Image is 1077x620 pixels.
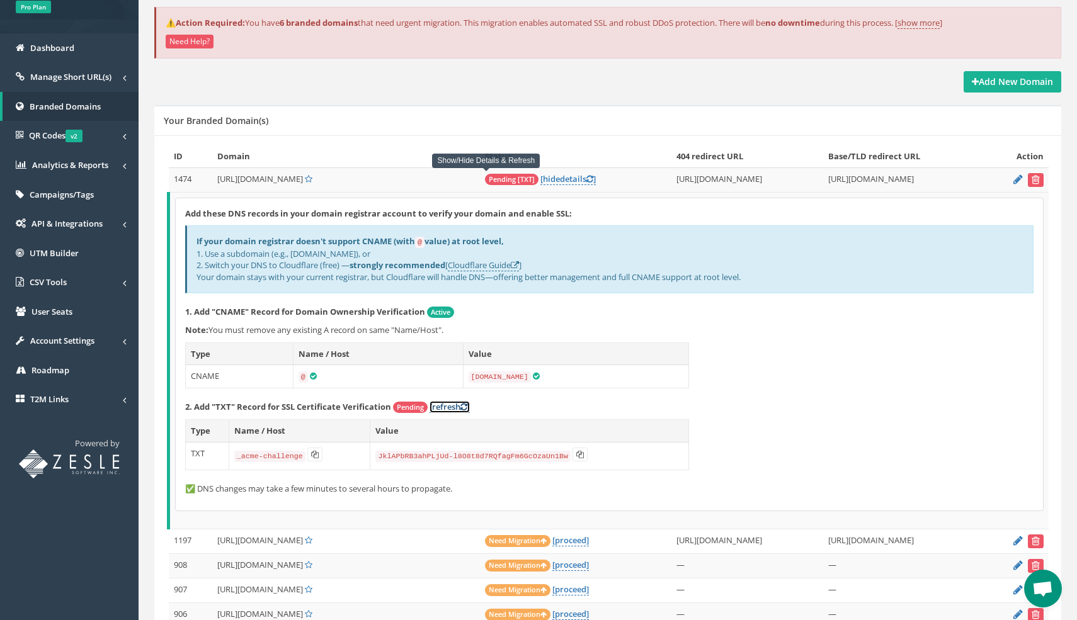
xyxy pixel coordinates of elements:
span: Active [427,307,454,318]
th: 404 redirect URL [671,145,823,167]
span: CSV Tools [30,276,67,288]
a: [hidedetails] [540,173,596,185]
th: Action [985,145,1049,167]
td: [URL][DOMAIN_NAME] [671,529,823,553]
td: 1474 [169,167,213,192]
b: Note: [185,324,208,335]
a: Set Default [305,559,312,570]
span: Analytics & Reports [32,159,108,171]
td: — [823,553,985,578]
strong: 2. Add "TXT" Record for SSL Certificate Verification [185,401,391,412]
a: Set Default [305,534,312,546]
a: Set Default [305,608,312,619]
code: @ [415,237,425,248]
div: Open chat [1024,570,1062,607]
span: [URL][DOMAIN_NAME] [217,534,303,546]
td: — [671,578,823,602]
p: You must remove any existing A record on same "Name/Host". [185,324,1034,336]
strong: Add these DNS records in your domain registrar account to verify your domain and enable SSL: [185,208,572,219]
span: Dashboard [30,42,74,54]
td: 907 [169,578,213,602]
a: [proceed] [552,583,589,595]
strong: 1. Add "CNAME" Record for Domain Ownership Verification [185,306,425,317]
th: Type [186,342,293,365]
td: 1197 [169,529,213,553]
b: strongly recommended [350,259,445,271]
th: ID [169,145,213,167]
code: @ [299,371,308,383]
a: [proceed] [552,608,589,620]
span: Manage Short URL(s) [30,71,111,82]
strong: 6 branded domains [280,17,358,28]
strong: ⚠️Action Required: [166,17,245,28]
th: Type [186,420,229,442]
span: UTM Builder [30,247,79,259]
code: [DOMAIN_NAME] [469,371,531,383]
div: Show/Hide Details & Refresh [432,154,540,168]
a: Set Default [305,583,312,595]
img: T2M URL Shortener powered by Zesle Software Inc. [19,449,120,478]
b: If your domain registrar doesn't support CNAME (with value) at root level, [197,235,504,247]
a: [refresh] [430,401,470,413]
a: Cloudflare Guide [448,259,519,271]
span: T2M Links [30,393,69,405]
th: Name / Host [229,420,370,442]
span: Pro Plan [16,1,51,13]
code: _acme-challenge [234,451,305,462]
div: 1. Use a subdomain (e.g., [DOMAIN_NAME]), or 2. Switch your DNS to Cloudflare (free) — [ ] Your d... [185,225,1034,293]
span: Need Migration [485,584,550,596]
a: [proceed] [552,559,589,571]
a: Set Default [305,173,312,184]
th: Value [370,420,689,442]
span: [URL][DOMAIN_NAME] [217,559,303,570]
span: [URL][DOMAIN_NAME] [217,583,303,595]
a: [proceed] [552,534,589,546]
td: [URL][DOMAIN_NAME] [823,167,985,192]
th: Name / Host [293,342,463,365]
span: [URL][DOMAIN_NAME] [217,173,303,184]
td: [URL][DOMAIN_NAME] [823,529,985,553]
h5: Your Branded Domain(s) [164,116,268,125]
span: API & Integrations [31,218,103,229]
span: QR Codes [29,130,83,141]
td: 908 [169,553,213,578]
code: JklAPbRB3ahPLjUd-l8O8t8d7RQfagFm6GcOzaUn1Bw [375,451,571,462]
p: You have that need urgent migration. This migration enables automated SSL and robust DDoS protect... [166,17,1051,29]
span: Need Migration [485,535,550,547]
span: Account Settings [30,335,94,346]
td: — [823,578,985,602]
span: Roadmap [31,364,69,376]
span: hide [543,173,560,184]
td: [URL][DOMAIN_NAME] [671,167,823,192]
span: Pending [TXT] [485,174,538,185]
th: Base/TLD redirect URL [823,145,985,167]
strong: no downtime [765,17,820,28]
td: CNAME [186,365,293,388]
p: ✅ DNS changes may take a few minutes to several hours to propagate. [185,483,1034,495]
span: Campaigns/Tags [30,189,94,200]
td: — [671,553,823,578]
a: show more [897,17,940,29]
th: Value [463,342,688,365]
a: Add New Domain [964,71,1061,93]
span: Pending [393,402,428,413]
span: v2 [66,130,83,142]
span: Need Migration [485,560,550,572]
td: TXT [186,442,229,470]
th: Domain [212,145,480,167]
span: User Seats [31,306,72,317]
span: [URL][DOMAIN_NAME] [217,608,303,619]
th: Status [480,145,671,167]
span: Powered by [75,437,120,449]
button: Need Help? [166,35,214,48]
span: Branded Domains [30,101,101,112]
strong: Add New Domain [972,76,1053,87]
